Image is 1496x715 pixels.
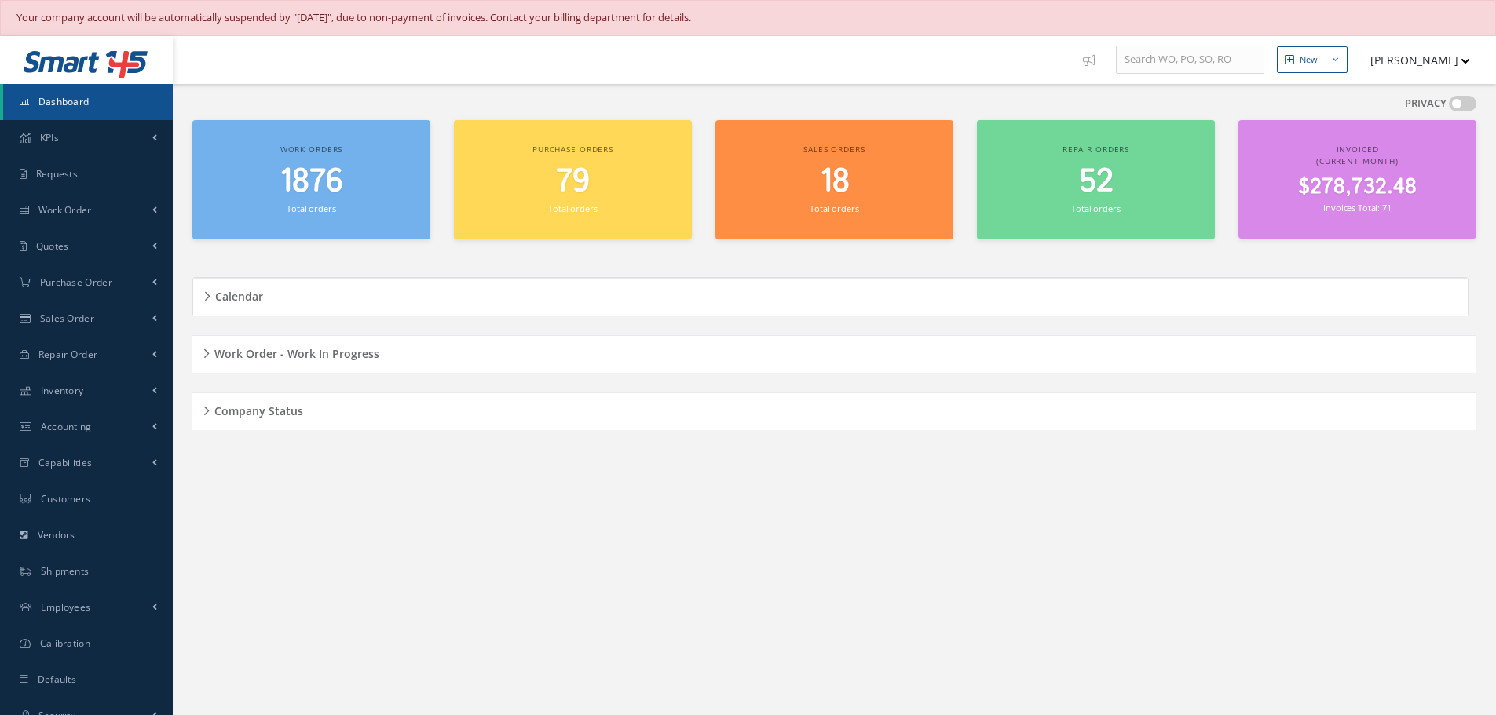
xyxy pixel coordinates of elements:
span: Accounting [41,420,92,433]
small: Total orders [287,202,335,214]
span: Employees [41,600,91,614]
span: Sales orders [803,144,865,155]
span: Work Order [38,203,92,217]
a: Dashboard [3,84,173,120]
label: PRIVACY [1405,96,1447,111]
span: $278,732.48 [1298,172,1417,202]
span: 79 [556,159,590,204]
span: Calibration [40,637,90,650]
span: (Current Month) [1316,155,1399,166]
span: Repair orders [1063,144,1129,155]
small: Total orders [548,202,597,214]
small: Total orders [810,202,858,214]
span: Defaults [38,673,76,686]
span: Work orders [280,144,342,155]
span: Shipments [41,564,90,578]
span: Purchase Order [40,275,112,289]
span: Purchase orders [532,144,613,155]
div: New [1300,53,1318,67]
input: Search WO, PO, SO, RO [1116,46,1264,74]
span: 1876 [280,159,343,204]
a: Purchase orders 79 Total orders [454,120,692,240]
span: 18 [820,159,850,204]
button: [PERSON_NAME] [1355,45,1470,75]
a: Work orders 1876 Total orders [192,120,430,240]
small: Total orders [1071,202,1120,214]
a: Invoiced (Current Month) $278,732.48 Invoices Total: 71 [1238,120,1476,239]
h5: Company Status [210,399,303,418]
span: Quotes [36,239,69,253]
span: Sales Order [40,312,94,325]
div: Your company account will be automatically suspended by "[DATE]", due to non-payment of invoices.... [16,10,1480,26]
span: Customers [41,492,91,505]
span: Dashboard [38,95,90,108]
a: Sales orders 18 Total orders [715,120,953,240]
span: KPIs [40,131,59,144]
span: Repair Order [38,348,98,361]
h5: Calendar [210,285,263,304]
span: Invoiced [1337,144,1379,155]
h5: Work Order - Work In Progress [210,342,379,361]
span: 52 [1079,159,1114,204]
span: Inventory [41,384,84,397]
span: Vendors [38,528,75,542]
span: Capabilities [38,456,93,469]
span: Requests [36,167,78,181]
a: Show Tips [1075,36,1116,84]
button: New [1277,46,1348,74]
small: Invoices Total: 71 [1323,202,1391,213]
a: Repair orders 52 Total orders [977,120,1215,240]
